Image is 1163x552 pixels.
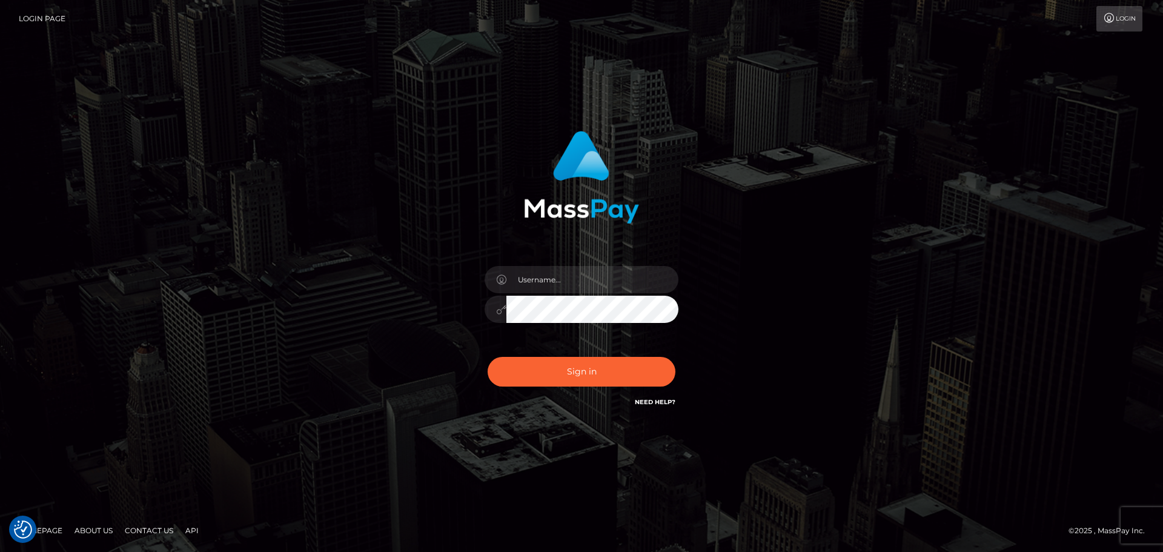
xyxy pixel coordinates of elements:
[70,521,118,540] a: About Us
[488,357,675,387] button: Sign in
[19,6,65,32] a: Login Page
[13,521,67,540] a: Homepage
[14,520,32,539] img: Revisit consent button
[14,520,32,539] button: Consent Preferences
[1069,524,1154,537] div: © 2025 , MassPay Inc.
[181,521,204,540] a: API
[1096,6,1142,32] a: Login
[506,266,678,293] input: Username...
[120,521,178,540] a: Contact Us
[524,131,639,224] img: MassPay Login
[635,398,675,406] a: Need Help?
